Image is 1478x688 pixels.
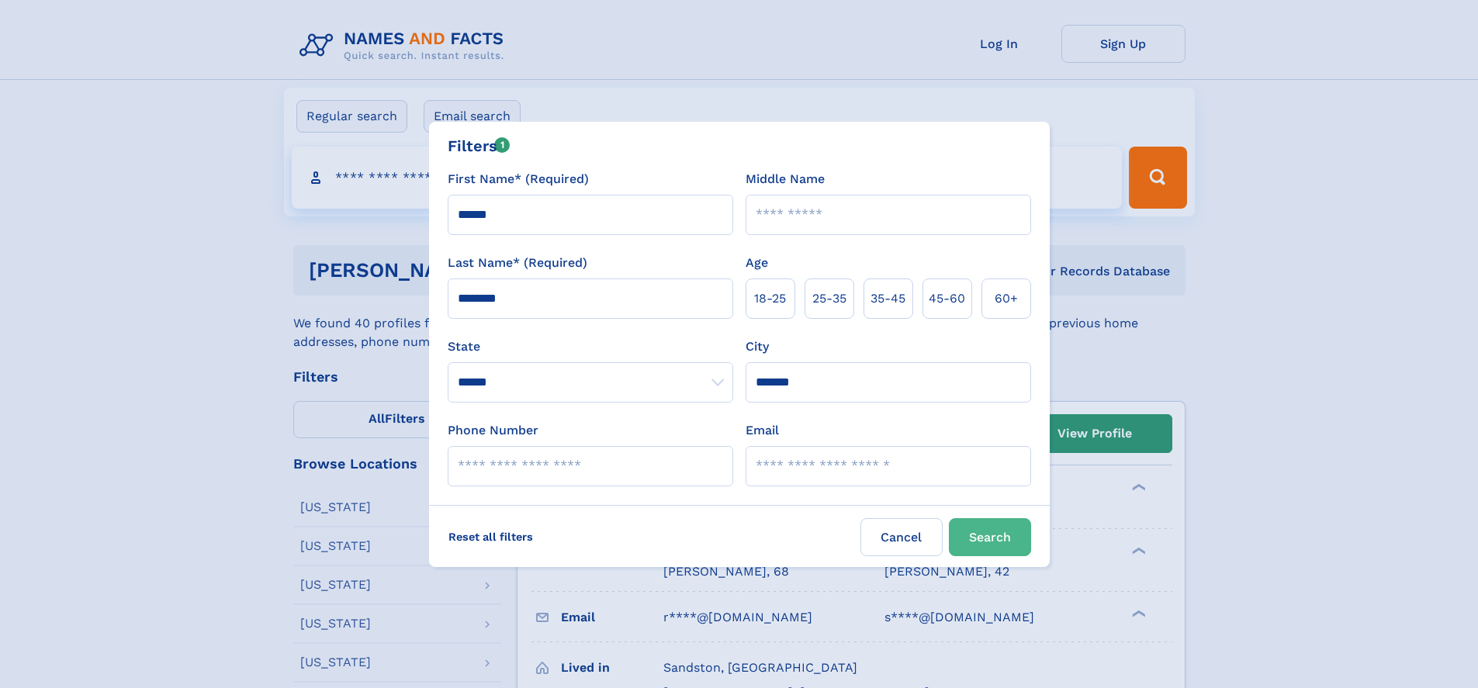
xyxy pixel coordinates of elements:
[754,289,786,308] span: 18‑25
[448,421,538,440] label: Phone Number
[448,170,589,188] label: First Name* (Required)
[746,170,825,188] label: Middle Name
[438,518,543,555] label: Reset all filters
[995,289,1018,308] span: 60+
[949,518,1031,556] button: Search
[448,254,587,272] label: Last Name* (Required)
[812,289,846,308] span: 25‑35
[448,337,733,356] label: State
[746,421,779,440] label: Email
[448,134,511,157] div: Filters
[871,289,905,308] span: 35‑45
[860,518,943,556] label: Cancel
[929,289,965,308] span: 45‑60
[746,337,769,356] label: City
[746,254,768,272] label: Age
